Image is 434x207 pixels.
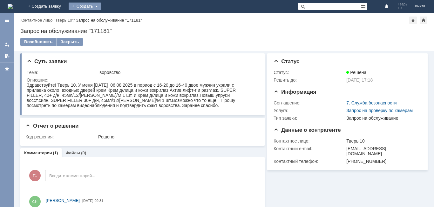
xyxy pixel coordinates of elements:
[46,197,80,204] a: [PERSON_NAME]
[27,77,257,83] div: Описание:
[274,159,345,164] div: Контактный телефон:
[27,58,67,64] span: Суть заявки
[25,134,97,139] div: Код решения:
[346,116,418,121] div: Запрос на обслуживание
[46,198,80,203] span: [PERSON_NAME]
[69,3,101,10] div: Создать
[346,146,418,156] div: [EMAIL_ADDRESS][DOMAIN_NAME]
[81,150,86,155] div: (0)
[25,123,78,129] span: Отчет о решении
[346,100,397,105] a: 7. Служба безопасности
[274,100,345,105] div: Соглашение:
[274,138,345,144] div: Контактное лицо:
[8,4,13,9] a: Перейти на домашнюю страницу
[346,159,418,164] div: [PHONE_NUMBER]
[20,28,428,34] div: Запрос на обслуживание "171181"
[346,108,413,113] a: Запрос на проверку по камерам
[76,18,142,23] div: Запрос на обслуживание "171181"
[2,39,12,50] a: Мои заявки
[65,150,80,155] a: Файлы
[274,108,345,113] div: Услуга:
[274,77,345,83] div: Решить до:
[95,199,104,203] span: 09:31
[346,70,366,75] span: Решена
[20,18,76,23] div: /
[8,4,13,9] img: logo
[24,150,52,155] a: Комментарии
[346,138,418,144] div: Тверь 10
[409,17,417,24] div: Добавить в избранное
[20,18,74,23] a: Контактное лицо "Тверь 10"
[361,3,367,9] span: Расширенный поиск
[274,89,316,95] span: Информация
[274,70,345,75] div: Статус:
[274,58,299,64] span: Статус
[398,6,407,10] span: 10
[274,146,345,151] div: Контактный e-mail:
[53,150,58,155] div: (1)
[82,199,93,203] span: [DATE]
[2,28,12,38] a: Создать заявку
[398,3,407,6] span: Тверь
[29,170,41,181] span: Т1
[98,134,256,139] div: Решено
[274,116,345,121] div: Тип заявки:
[420,17,427,24] div: Сделать домашней страницей
[346,77,373,83] span: [DATE] 17:18
[99,70,256,75] div: воровство
[274,127,341,133] span: Данные о контрагенте
[27,70,98,75] div: Тема:
[2,51,12,61] a: Мои согласования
